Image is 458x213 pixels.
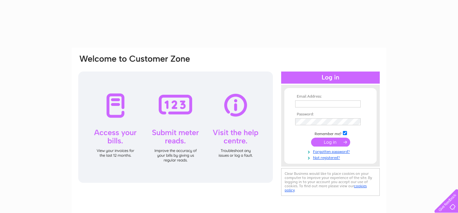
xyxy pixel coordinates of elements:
[311,138,350,147] input: Submit
[294,112,367,117] th: Password:
[294,130,367,136] td: Remember me?
[295,154,367,160] a: Not registered?
[295,148,367,154] a: Forgotten password?
[294,94,367,99] th: Email Address:
[285,184,367,192] a: cookies policy
[281,168,380,196] div: Clear Business would like to place cookies on your computer to improve your experience of the sit...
